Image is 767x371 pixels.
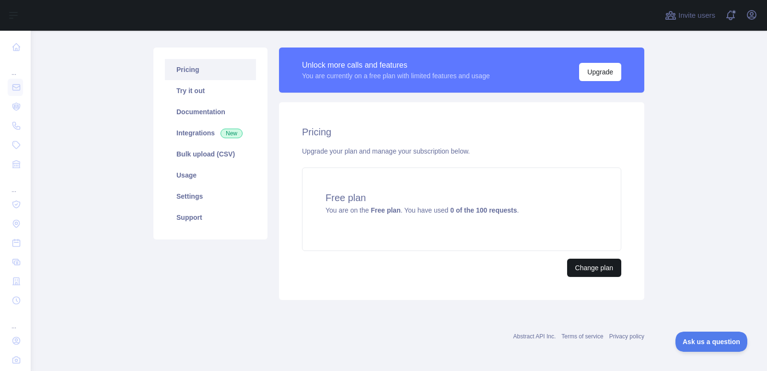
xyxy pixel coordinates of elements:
[325,206,519,214] span: You are on the . You have used .
[8,311,23,330] div: ...
[450,206,517,214] strong: 0 of the 100 requests
[165,165,256,186] a: Usage
[8,58,23,77] div: ...
[165,186,256,207] a: Settings
[165,207,256,228] a: Support
[678,10,715,21] span: Invite users
[675,332,748,352] iframe: Toggle Customer Support
[302,146,621,156] div: Upgrade your plan and manage your subscription below.
[561,333,603,340] a: Terms of service
[567,259,621,277] button: Change plan
[8,175,23,194] div: ...
[609,333,644,340] a: Privacy policy
[663,8,717,23] button: Invite users
[165,122,256,144] a: Integrations New
[302,60,490,71] div: Unlock more calls and features
[165,80,256,101] a: Try it out
[302,71,490,81] div: You are currently on a free plan with limited features and usage
[325,191,598,204] h4: Free plan
[371,206,400,214] strong: Free plan
[165,101,256,122] a: Documentation
[302,125,621,139] h2: Pricing
[165,59,256,80] a: Pricing
[579,63,621,81] button: Upgrade
[165,144,256,165] a: Bulk upload (CSV)
[221,129,243,138] span: New
[513,333,556,340] a: Abstract API Inc.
